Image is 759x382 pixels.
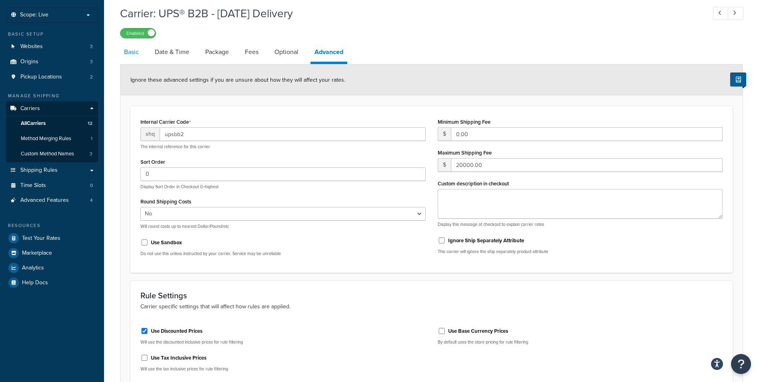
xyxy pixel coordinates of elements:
a: Package [201,42,233,62]
label: Custom description in checkout [438,181,509,187]
label: Internal Carrier Code [140,119,191,125]
p: Display this message at checkout to explain carrier rates [438,221,723,227]
p: The internal reference for this carrier [140,144,426,150]
span: Analytics [22,265,44,271]
a: Date & Time [151,42,193,62]
span: 3 [90,151,92,157]
span: Advanced Features [20,197,69,204]
a: Fees [241,42,262,62]
a: Basic [120,42,143,62]
a: Previous Record [713,7,729,20]
span: Pickup Locations [20,74,62,80]
li: Origins [6,54,98,69]
a: Optional [270,42,302,62]
span: 3 [90,58,93,65]
li: Time Slots [6,178,98,193]
span: Carriers [20,105,40,112]
button: Show Help Docs [730,72,746,86]
span: 4 [90,197,93,204]
span: Marketplace [22,250,52,257]
span: 2 [90,74,93,80]
li: Method Merging Rules [6,131,98,146]
p: This carrier will ignore the ship separately product attribute [438,249,723,255]
a: Carriers [6,101,98,116]
label: Use Sandbox [151,239,182,246]
li: Pickup Locations [6,70,98,84]
span: Help Docs [22,279,48,286]
a: Shipping Rules [6,163,98,178]
a: Test Your Rates [6,231,98,245]
label: Sort Order [140,159,165,165]
p: Will use the tax inclusive prices for rule filtering [140,366,426,372]
a: Marketplace [6,246,98,260]
button: Open Resource Center [731,354,751,374]
span: 0 [90,182,93,189]
div: Basic Setup [6,31,98,38]
span: Custom Method Names [21,151,74,157]
span: Ignore these advanced settings if you are unsure about how they will affect your rates. [130,76,345,84]
p: By default uses the store pricing for rule filtering [438,339,723,345]
span: Method Merging Rules [21,135,71,142]
span: 1 [91,135,92,142]
span: Origins [20,58,38,65]
a: Analytics [6,261,98,275]
span: $ [438,158,451,172]
span: 12 [88,120,92,127]
label: Use Base Currency Prices [448,328,508,335]
p: Carrier specific settings that will affect how rules are applied. [140,302,723,311]
li: Carriers [6,101,98,162]
span: Scope: Live [20,12,48,18]
a: Method Merging Rules1 [6,131,98,146]
a: Advanced Features4 [6,193,98,208]
a: Next Record [728,7,743,20]
label: Use Tax Inclusive Prices [151,354,206,362]
span: 3 [90,43,93,50]
span: Time Slots [20,182,46,189]
a: Help Docs [6,275,98,290]
h1: Carrier: UPS® B2B - [DATE] Delivery [120,6,698,21]
a: Pickup Locations2 [6,70,98,84]
label: Use Discounted Prices [151,328,202,335]
li: Advanced Features [6,193,98,208]
span: Shipping Rules [20,167,58,174]
div: Resources [6,222,98,229]
a: Origins3 [6,54,98,69]
a: AllCarriers12 [6,116,98,131]
span: All Carriers [21,120,46,127]
a: Time Slots0 [6,178,98,193]
label: Ignore Ship Separately Attribute [448,237,524,244]
li: Websites [6,39,98,54]
a: Custom Method Names3 [6,147,98,161]
label: Maximum Shipping Fee [438,150,492,156]
p: Do not use this unless instructed by your carrier. Service may be unreliable [140,251,426,257]
p: Display Sort Order in Checkout 0=highest [140,184,426,190]
p: Will round costs up to nearest Dollar/Pound/etc [140,223,426,229]
li: Custom Method Names [6,147,98,161]
label: Minimum Shipping Fee [438,119,491,125]
a: Websites3 [6,39,98,54]
a: Advanced [310,42,347,64]
span: Test Your Rates [22,235,60,242]
div: Manage Shipping [6,92,98,99]
label: Enabled [120,28,156,38]
span: $ [438,127,451,141]
label: Round Shipping Costs [140,199,191,205]
span: Websites [20,43,43,50]
span: shq [140,127,160,141]
h3: Rule Settings [140,291,723,300]
p: Will use the discounted inclusive prices for rule filtering [140,339,426,345]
